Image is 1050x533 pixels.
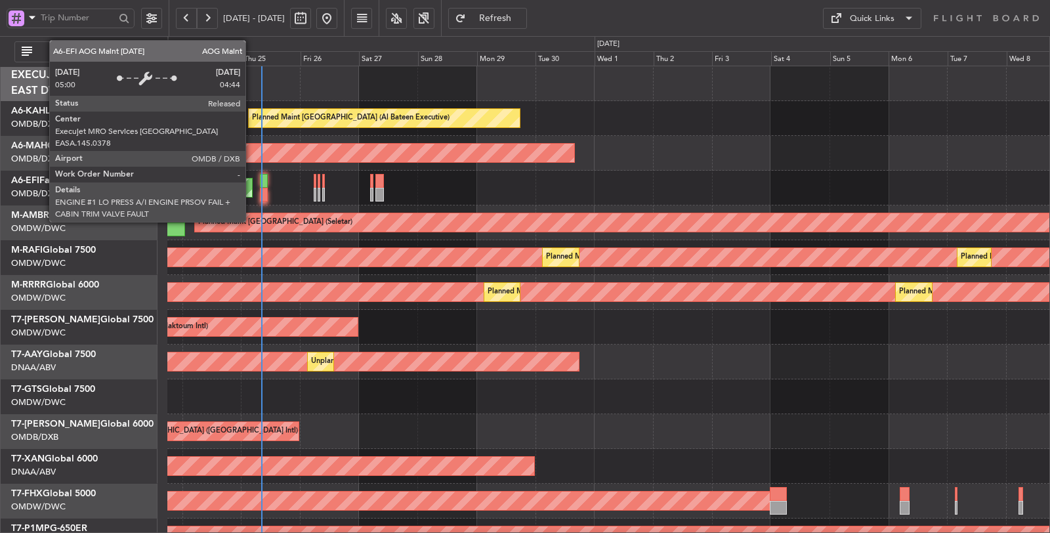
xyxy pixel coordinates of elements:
[11,141,47,150] span: A6-MAH
[11,466,56,478] a: DNAA/ABV
[11,419,100,429] span: T7-[PERSON_NAME]
[418,51,477,67] div: Sun 28
[11,315,100,324] span: T7-[PERSON_NAME]
[198,213,352,232] div: Planned Maint [GEOGRAPHIC_DATA] (Seletar)
[771,51,830,67] div: Sat 4
[535,51,595,67] div: Tue 30
[11,257,66,269] a: OMDW/DWC
[11,350,96,359] a: T7-AAYGlobal 7500
[223,12,285,24] span: [DATE] - [DATE]
[11,524,50,533] span: T7-P1MP
[311,352,505,372] div: Unplanned Maint [GEOGRAPHIC_DATA] (Al Maktoum Intl)
[11,327,66,339] a: OMDW/DWC
[11,315,154,324] a: T7-[PERSON_NAME]Global 7500
[823,8,921,29] button: Quick Links
[11,188,58,200] a: OMDB/DXB
[477,51,536,67] div: Mon 29
[11,396,66,408] a: OMDW/DWC
[889,51,948,67] div: Mon 6
[488,282,617,302] div: Planned Maint Dubai (Al Maktoum Intl)
[597,39,619,50] div: [DATE]
[448,8,527,29] button: Refresh
[830,51,889,67] div: Sun 5
[11,106,103,116] a: A6-KAHLineage 1000
[11,489,43,498] span: T7-FHX
[11,362,56,373] a: DNAA/ABV
[79,421,298,441] div: Planned Maint [GEOGRAPHIC_DATA] ([GEOGRAPHIC_DATA] Intl)
[11,524,87,533] a: T7-P1MPG-650ER
[11,454,98,463] a: T7-XANGlobal 6000
[11,501,66,513] a: OMDW/DWC
[11,350,43,359] span: T7-AAY
[11,385,42,394] span: T7-GTS
[11,245,96,255] a: M-RAFIGlobal 7500
[252,108,450,128] div: Planned Maint [GEOGRAPHIC_DATA] (Al Bateen Executive)
[11,431,58,443] a: OMDB/DXB
[899,282,1028,302] div: Planned Maint Dubai (Al Maktoum Intl)
[182,51,241,67] div: Wed 24
[11,211,102,220] a: M-AMBRGlobal 5000
[11,280,46,289] span: M-RRRR
[11,292,66,304] a: OMDW/DWC
[654,51,713,67] div: Thu 2
[11,454,45,463] span: T7-XAN
[11,489,96,498] a: T7-FHXGlobal 5000
[469,14,522,23] span: Refresh
[712,51,771,67] div: Fri 3
[850,12,894,26] div: Quick Links
[11,245,43,255] span: M-RAFI
[11,118,58,130] a: OMDB/DXB
[11,280,99,289] a: M-RRRRGlobal 6000
[11,176,83,185] a: A6-EFIFalcon 7X
[11,176,39,185] span: A6-EFI
[35,47,138,56] span: All Aircraft
[546,247,675,267] div: Planned Maint Dubai (Al Maktoum Intl)
[11,106,45,116] span: A6-KAH
[171,39,193,50] div: [DATE]
[948,51,1007,67] div: Tue 7
[14,41,142,62] button: All Aircraft
[11,141,100,150] a: A6-MAHGlobal 7500
[11,211,49,220] span: M-AMBR
[359,51,418,67] div: Sat 27
[11,385,95,394] a: T7-GTSGlobal 7500
[595,51,654,67] div: Wed 1
[11,223,66,234] a: OMDW/DWC
[301,51,360,67] div: Fri 26
[241,51,301,67] div: Thu 25
[41,8,115,28] input: Trip Number
[11,419,154,429] a: T7-[PERSON_NAME]Global 6000
[11,153,58,165] a: OMDB/DXB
